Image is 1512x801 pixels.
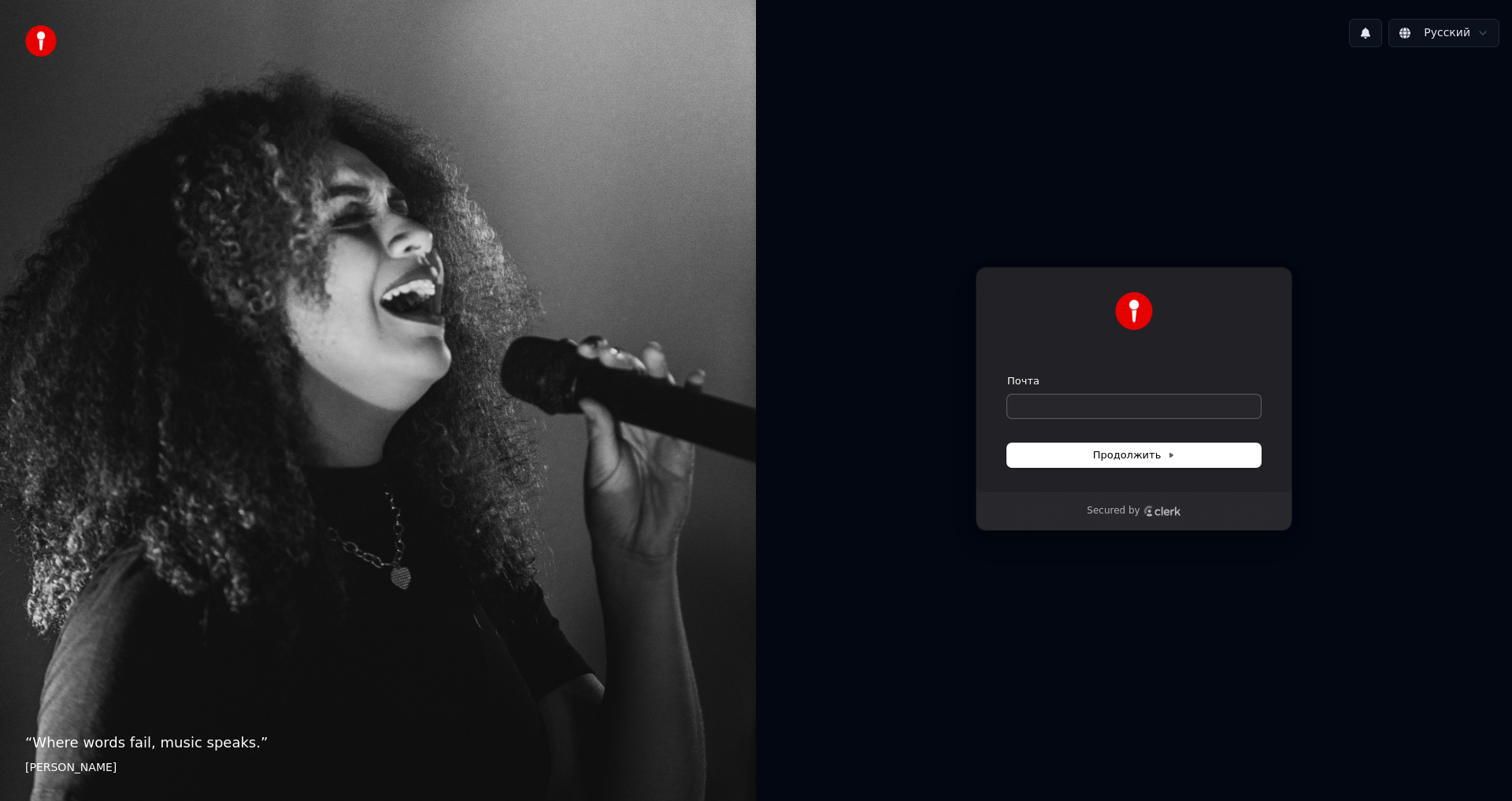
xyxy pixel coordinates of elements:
[1115,292,1153,330] img: Youka
[1007,443,1261,467] button: Продолжить
[1087,505,1140,517] p: Secured by
[1143,506,1181,517] a: Clerk logo
[25,732,731,754] p: “ Where words fail, music speaks. ”
[25,760,731,776] footer: [PERSON_NAME]
[1093,448,1176,462] span: Продолжить
[25,25,57,57] img: youka
[1007,374,1039,388] label: Почта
